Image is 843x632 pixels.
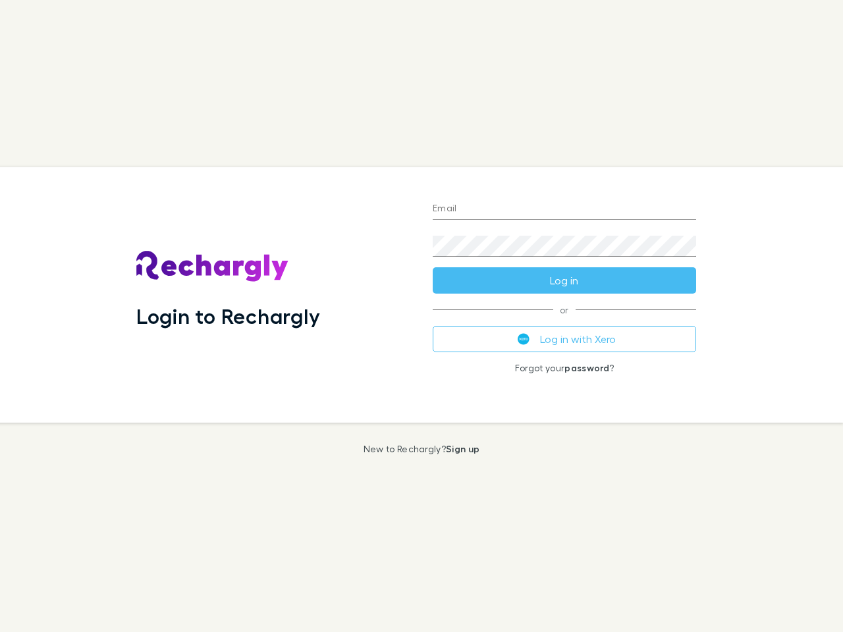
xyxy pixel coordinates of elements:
p: New to Rechargly? [364,444,480,454]
h1: Login to Rechargly [136,303,320,329]
img: Rechargly's Logo [136,251,289,282]
a: password [564,362,609,373]
a: Sign up [446,443,479,454]
button: Log in [433,267,696,294]
p: Forgot your ? [433,363,696,373]
button: Log in with Xero [433,326,696,352]
img: Xero's logo [518,333,530,345]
